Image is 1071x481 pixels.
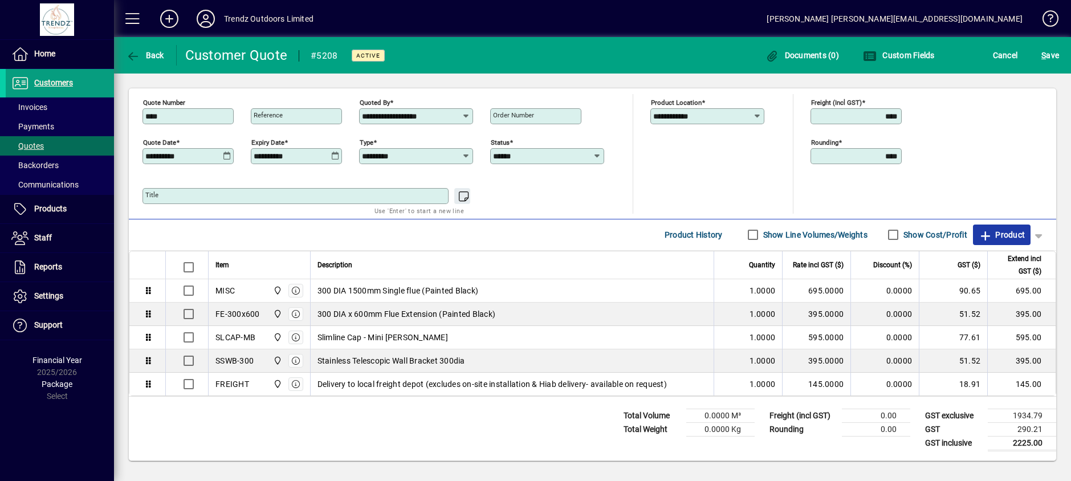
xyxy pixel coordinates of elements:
[360,98,390,106] mat-label: Quoted by
[987,303,1056,326] td: 395.00
[750,355,776,366] span: 1.0000
[123,45,167,66] button: Back
[919,303,987,326] td: 51.52
[850,349,919,373] td: 0.0000
[811,98,862,106] mat-label: Freight (incl GST)
[761,229,868,240] label: Show Line Volumes/Weights
[114,45,177,66] app-page-header-button: Back
[11,141,44,150] span: Quotes
[374,204,464,217] mat-hint: Use 'Enter' to start a new line
[224,10,313,28] div: Trendz Outdoors Limited
[251,138,284,146] mat-label: Expiry date
[686,409,755,422] td: 0.0000 M³
[11,103,47,112] span: Invoices
[767,10,1023,28] div: [PERSON_NAME] [PERSON_NAME][EMAIL_ADDRESS][DOMAIN_NAME]
[317,378,667,390] span: Delivery to local freight depot (excludes on-site installation & Hiab delivery- available on requ...
[789,355,844,366] div: 395.0000
[901,229,967,240] label: Show Cost/Profit
[850,326,919,349] td: 0.0000
[270,354,283,367] span: New Plymouth
[990,45,1021,66] button: Cancel
[6,195,114,223] a: Products
[215,332,255,343] div: SLCAP-MB
[151,9,188,29] button: Add
[850,279,919,303] td: 0.0000
[919,409,988,422] td: GST exclusive
[34,204,67,213] span: Products
[215,259,229,271] span: Item
[6,175,114,194] a: Communications
[618,409,686,422] td: Total Volume
[126,51,164,60] span: Back
[618,422,686,436] td: Total Weight
[987,326,1056,349] td: 595.00
[987,279,1056,303] td: 695.00
[317,259,352,271] span: Description
[919,326,987,349] td: 77.61
[360,138,373,146] mat-label: Type
[811,138,838,146] mat-label: Rounding
[254,111,283,119] mat-label: Reference
[1041,51,1046,60] span: S
[764,409,842,422] td: Freight (incl GST)
[660,225,727,245] button: Product History
[651,98,702,106] mat-label: Product location
[270,308,283,320] span: New Plymouth
[42,380,72,389] span: Package
[6,97,114,117] a: Invoices
[34,49,55,58] span: Home
[143,138,176,146] mat-label: Quote date
[215,285,235,296] div: MISC
[270,331,283,344] span: New Plymouth
[1034,2,1057,39] a: Knowledge Base
[270,378,283,390] span: New Plymouth
[979,226,1025,244] span: Product
[973,225,1031,245] button: Product
[789,378,844,390] div: 145.0000
[270,284,283,297] span: New Plymouth
[987,349,1056,373] td: 395.00
[750,285,776,296] span: 1.0000
[311,47,337,65] div: #5208
[919,349,987,373] td: 51.52
[145,191,158,199] mat-label: Title
[6,136,114,156] a: Quotes
[789,308,844,320] div: 395.0000
[1039,45,1062,66] button: Save
[34,320,63,329] span: Support
[34,291,63,300] span: Settings
[215,308,260,320] div: FE-300x600
[762,45,842,66] button: Documents (0)
[317,332,448,343] span: Slimline Cap - Mini [PERSON_NAME]
[11,180,79,189] span: Communications
[765,51,839,60] span: Documents (0)
[850,373,919,396] td: 0.0000
[988,436,1056,450] td: 2225.00
[860,45,938,66] button: Custom Fields
[993,46,1018,64] span: Cancel
[1041,46,1059,64] span: ave
[789,285,844,296] div: 695.0000
[493,111,534,119] mat-label: Order number
[764,422,842,436] td: Rounding
[749,259,775,271] span: Quantity
[842,422,910,436] td: 0.00
[6,40,114,68] a: Home
[34,78,73,87] span: Customers
[665,226,723,244] span: Product History
[317,308,496,320] span: 300 DIA x 600mm Flue Extension (Painted Black)
[34,233,52,242] span: Staff
[850,303,919,326] td: 0.0000
[11,161,59,170] span: Backorders
[6,282,114,311] a: Settings
[11,122,54,131] span: Payments
[686,422,755,436] td: 0.0000 Kg
[919,373,987,396] td: 18.91
[995,252,1041,278] span: Extend incl GST ($)
[32,356,82,365] span: Financial Year
[317,355,465,366] span: Stainless Telescopic Wall Bracket 300dia
[789,332,844,343] div: 595.0000
[6,156,114,175] a: Backorders
[919,422,988,436] td: GST
[34,262,62,271] span: Reports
